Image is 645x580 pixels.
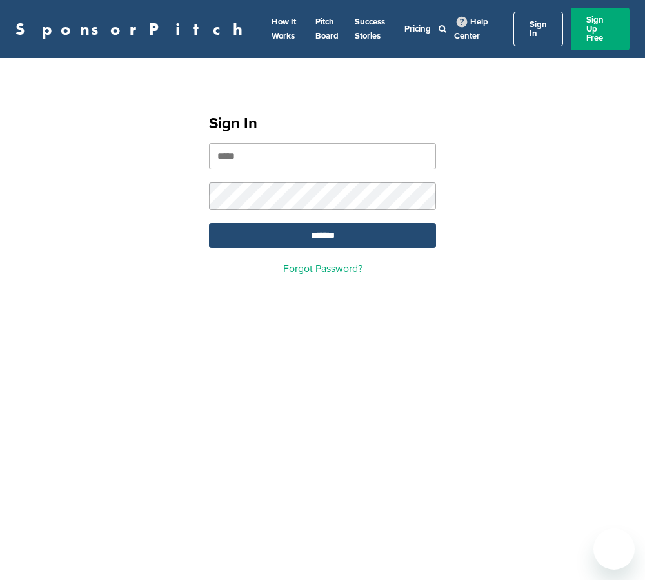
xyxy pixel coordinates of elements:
a: Pricing [404,24,431,34]
a: Forgot Password? [283,262,362,275]
a: Help Center [454,14,488,44]
a: Pitch Board [315,17,339,41]
a: Sign In [513,12,563,46]
h1: Sign In [209,112,436,135]
iframe: Button to launch messaging window [593,528,635,570]
a: How It Works [272,17,296,41]
a: SponsorPitch [15,21,251,37]
a: Success Stories [355,17,385,41]
a: Sign Up Free [571,8,630,50]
